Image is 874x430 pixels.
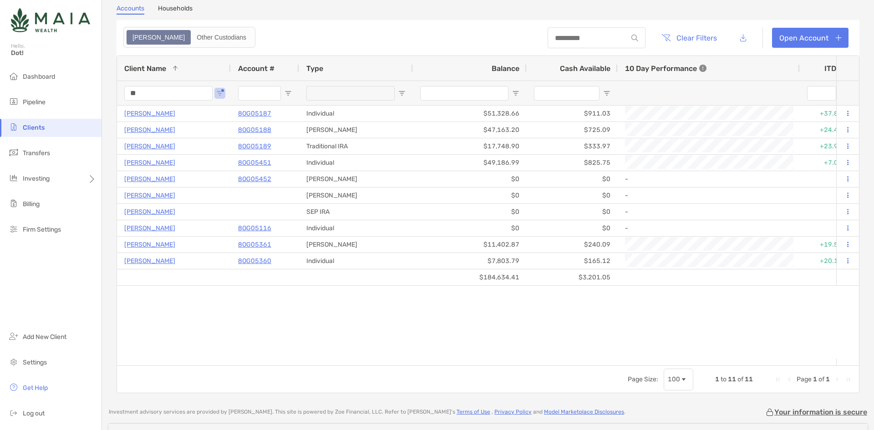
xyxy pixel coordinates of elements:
div: - [625,188,793,203]
img: add_new_client icon [8,331,19,342]
div: 10 Day Performance [625,56,706,81]
div: $333.97 [527,138,618,154]
div: $51,328.66 [413,106,527,121]
a: [PERSON_NAME] [124,141,175,152]
button: Open Filter Menu [603,90,610,97]
span: Firm Settings [23,226,61,233]
span: of [737,375,743,383]
a: Model Marketplace Disclosures [544,409,624,415]
div: [PERSON_NAME] [299,237,413,253]
div: 0% [800,204,854,220]
img: logout icon [8,407,19,418]
p: 8OG05188 [238,124,271,136]
div: +24.43% [800,122,854,138]
div: 100 [668,375,680,383]
img: investing icon [8,172,19,183]
a: Privacy Policy [494,409,532,415]
div: $0 [413,187,527,203]
span: Log out [23,410,45,417]
span: Billing [23,200,40,208]
div: [PERSON_NAME] [299,171,413,187]
span: Get Help [23,384,48,392]
div: $47,163.20 [413,122,527,138]
div: SEP IRA [299,204,413,220]
a: 8OG05116 [238,223,271,234]
p: Your information is secure [774,408,867,416]
div: - [625,204,793,219]
span: Clients [23,124,45,132]
a: [PERSON_NAME] [124,173,175,185]
a: [PERSON_NAME] [124,157,175,168]
input: Account # Filter Input [238,86,281,101]
div: Page Size: [628,375,658,383]
a: [PERSON_NAME] [124,190,175,201]
button: Open Filter Menu [512,90,519,97]
div: +19.52% [800,237,854,253]
p: 8OG05187 [238,108,271,119]
div: Other Custodians [192,31,251,44]
img: clients icon [8,121,19,132]
div: +20.17% [800,253,854,269]
div: $0 [413,220,527,236]
a: 8OG05189 [238,141,271,152]
p: [PERSON_NAME] [124,223,175,234]
span: 1 [813,375,817,383]
span: Account # [238,64,274,73]
div: 0% [800,187,854,203]
input: Balance Filter Input [420,86,508,101]
div: $0 [413,171,527,187]
div: [PERSON_NAME] [299,187,413,203]
span: 1 [715,375,719,383]
p: [PERSON_NAME] [124,124,175,136]
div: Individual [299,253,413,269]
span: Type [306,64,323,73]
div: $0 [527,220,618,236]
div: Traditional IRA [299,138,413,154]
img: billing icon [8,198,19,209]
span: Dashboard [23,73,55,81]
a: [PERSON_NAME] [124,206,175,218]
div: Next Page [833,376,841,383]
div: $11,402.87 [413,237,527,253]
div: $0 [527,204,618,220]
a: Households [158,5,193,15]
div: $240.09 [527,237,618,253]
div: [PERSON_NAME] [299,122,413,138]
p: [PERSON_NAME] [124,108,175,119]
img: pipeline icon [8,96,19,107]
img: firm-settings icon [8,223,19,234]
div: $0 [527,171,618,187]
div: Zoe [127,31,190,44]
span: Client Name [124,64,166,73]
div: $7,803.79 [413,253,527,269]
a: Open Account [772,28,849,48]
span: Balance [492,64,519,73]
div: - [625,221,793,236]
a: 8OG05452 [238,173,271,185]
a: 8OG05451 [238,157,271,168]
a: Terms of Use [457,409,490,415]
img: get-help icon [8,382,19,393]
div: 0% [800,171,854,187]
p: [PERSON_NAME] [124,239,175,250]
a: Accounts [117,5,144,15]
a: 8OG05361 [238,239,271,250]
div: $165.12 [527,253,618,269]
div: Individual [299,220,413,236]
img: input icon [631,35,638,41]
div: First Page [775,376,782,383]
div: $184,634.41 [413,269,527,285]
div: Previous Page [786,376,793,383]
button: Open Filter Menu [285,90,292,97]
div: +7.01% [800,155,854,171]
span: Transfers [23,149,50,157]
